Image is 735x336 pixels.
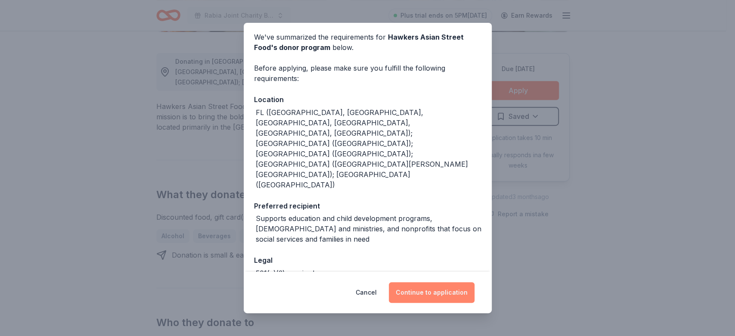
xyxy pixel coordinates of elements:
[389,282,474,303] button: Continue to application
[254,32,481,53] div: We've summarized the requirements for below.
[254,63,481,84] div: Before applying, please make sure you fulfill the following requirements:
[254,94,481,105] div: Location
[254,200,481,212] div: Preferred recipient
[256,213,481,244] div: Supports education and child development programs, [DEMOGRAPHIC_DATA] and ministries, and nonprof...
[356,282,377,303] button: Cancel
[254,255,481,266] div: Legal
[256,268,314,278] div: 501(c)(3) required
[256,107,481,190] div: FL ([GEOGRAPHIC_DATA], [GEOGRAPHIC_DATA], [GEOGRAPHIC_DATA], [GEOGRAPHIC_DATA], [GEOGRAPHIC_DATA]...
